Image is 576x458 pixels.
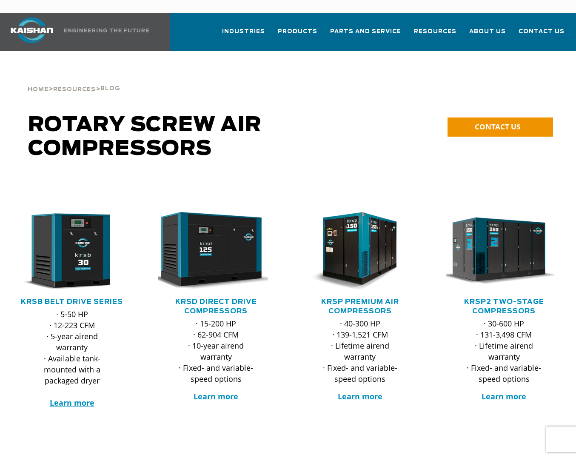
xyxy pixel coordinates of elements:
a: Industries [222,20,265,49]
p: · 15-200 HP · 62-904 CFM · 10-year airend warranty · Fixed- and variable-speed options [175,318,258,384]
a: KRSP2 Two-Stage Compressors [464,298,544,315]
a: Parts and Service [330,20,401,49]
div: krsp150 [302,212,419,291]
a: Learn more [194,391,238,401]
img: krsd125 [151,212,268,291]
span: Rotary Screw Air Compressors [28,115,262,159]
span: Industries [222,27,265,37]
a: Learn more [50,398,94,408]
div: krsp350 [446,212,563,291]
a: Products [278,20,317,49]
span: Blog [100,86,120,92]
a: KRSP Premium Air Compressors [321,298,399,315]
span: Resources [414,27,456,37]
span: Parts and Service [330,27,401,37]
img: krsp150 [295,212,412,291]
a: CONTACT US [448,117,553,137]
img: krsb30 [7,212,124,291]
img: Engineering the future [64,29,149,32]
p: · 5-50 HP · 12-223 CFM · 5-year airend warranty · Available tank-mounted with a packaged dryer [31,309,114,408]
a: About Us [469,20,506,49]
a: Resources [414,20,456,49]
p: · 40-300 HP · 139-1,521 CFM · Lifetime airend warranty · Fixed- and variable-speed options [319,318,402,384]
span: Contact Us [519,27,565,37]
a: Learn more [482,391,526,401]
div: > > [28,64,120,96]
img: krsp350 [439,212,556,291]
a: Resources [53,85,96,93]
span: About Us [469,27,506,37]
span: Home [28,87,48,92]
span: Resources [53,87,96,92]
a: KRSB Belt Drive Series [21,298,123,305]
span: Products [278,27,317,37]
p: · 30-600 HP · 131-3,498 CFM · Lifetime airend warranty · Fixed- and variable-speed options [463,318,546,384]
a: Contact Us [519,20,565,49]
a: Learn more [338,391,382,401]
span: CONTACT US [475,122,520,132]
a: KRSD Direct Drive Compressors [175,298,257,315]
div: krsd125 [158,212,275,291]
div: krsb30 [14,212,131,291]
a: Home [28,85,48,93]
